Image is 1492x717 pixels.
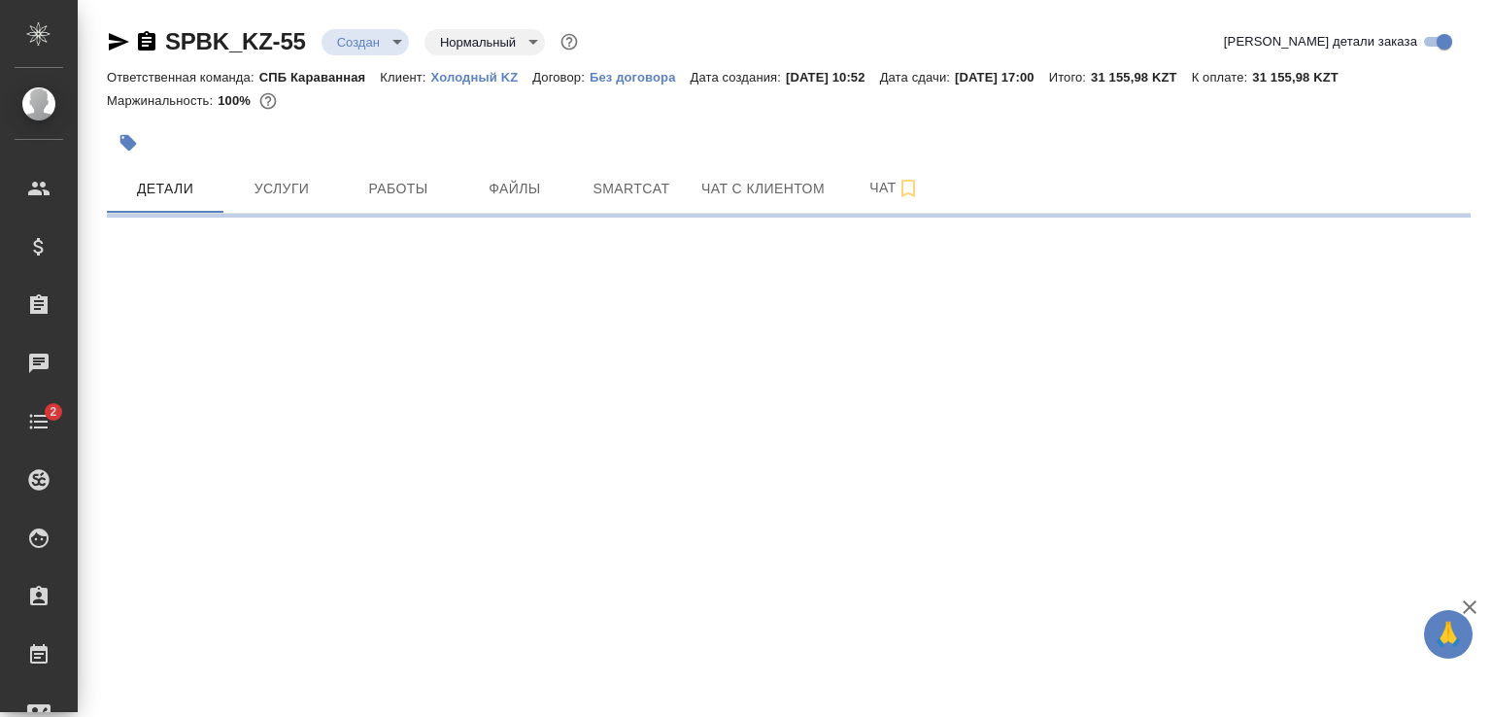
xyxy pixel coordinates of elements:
p: Ответственная команда: [107,70,259,85]
span: Smartcat [585,177,678,201]
span: Услуги [235,177,328,201]
span: 🙏 [1432,614,1465,655]
p: К оплате: [1192,70,1253,85]
p: СПБ Караванная [259,70,381,85]
button: Скопировать ссылку для ЯМессенджера [107,30,130,53]
span: Работы [352,177,445,201]
p: Маржинальность: [107,93,218,108]
p: [DATE] 17:00 [955,70,1049,85]
p: Дата создания: [691,70,786,85]
p: Без договора [590,70,691,85]
a: 2 [5,397,73,446]
span: Чат [848,176,941,200]
span: [PERSON_NAME] детали заказа [1224,32,1417,51]
button: Доп статусы указывают на важность/срочность заказа [557,29,582,54]
p: 100% [218,93,255,108]
p: 31 155,98 KZT [1091,70,1192,85]
svg: Подписаться [897,177,920,200]
span: Чат с клиентом [701,177,825,201]
p: Холодный KZ [431,70,533,85]
p: Итого: [1049,70,1091,85]
p: 31 155,98 KZT [1252,70,1353,85]
a: Без договора [590,68,691,85]
button: 0.00 KZT; [255,88,281,114]
span: Файлы [468,177,561,201]
p: [DATE] 10:52 [786,70,880,85]
button: 🙏 [1424,610,1473,659]
p: Дата сдачи: [880,70,955,85]
a: SPBK_KZ-55 [165,28,306,54]
a: Холодный KZ [431,68,533,85]
div: Создан [322,29,409,55]
span: Детали [119,177,212,201]
button: Создан [331,34,386,51]
button: Добавить тэг [107,121,150,164]
button: Нормальный [434,34,522,51]
button: Скопировать ссылку [135,30,158,53]
div: Создан [424,29,545,55]
span: 2 [38,402,68,422]
p: Договор: [532,70,590,85]
p: Клиент: [380,70,430,85]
